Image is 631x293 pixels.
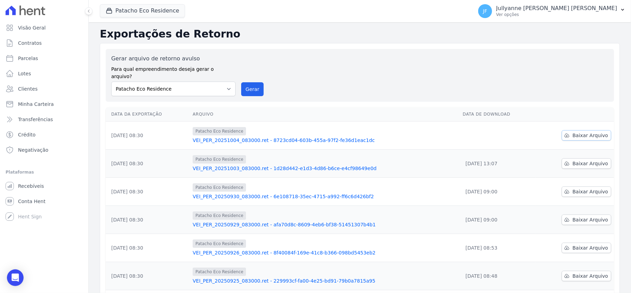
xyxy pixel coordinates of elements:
[473,1,631,21] button: JF Jullyanne [PERSON_NAME] [PERSON_NAME] Ver opções
[193,240,246,248] span: Patacho Eco Residence
[106,206,190,234] td: [DATE] 08:30
[3,67,86,81] a: Lotes
[460,107,536,122] th: Data de Download
[3,143,86,157] a: Negativação
[562,130,611,141] a: Baixar Arquivo
[3,21,86,35] a: Visão Geral
[3,128,86,142] a: Crédito
[106,122,190,150] td: [DATE] 08:30
[460,150,536,178] td: [DATE] 13:07
[18,146,49,153] span: Negativação
[572,160,608,167] span: Baixar Arquivo
[193,221,457,228] a: VEI_PER_20250929_083000.ret - afa70d8c-8609-4eb6-bf38-51451307b4b1
[106,234,190,262] td: [DATE] 08:30
[18,40,42,47] span: Contratos
[18,131,36,138] span: Crédito
[572,216,608,223] span: Baixar Arquivo
[572,244,608,251] span: Baixar Arquivo
[18,55,38,62] span: Parcelas
[106,150,190,178] td: [DATE] 08:30
[496,5,617,12] p: Jullyanne [PERSON_NAME] [PERSON_NAME]
[3,179,86,193] a: Recebíveis
[460,234,536,262] td: [DATE] 08:53
[460,178,536,206] td: [DATE] 09:00
[562,215,611,225] a: Baixar Arquivo
[100,4,185,17] button: Patacho Eco Residence
[193,193,457,200] a: VEI_PER_20250930_083000.ret - 6e108718-35ec-4715-a992-ff6c6d426bf2
[193,183,246,192] span: Patacho Eco Residence
[7,269,24,286] div: Open Intercom Messenger
[3,194,86,208] a: Conta Hent
[106,262,190,290] td: [DATE] 08:30
[562,158,611,169] a: Baixar Arquivo
[496,12,617,17] p: Ver opções
[111,55,236,63] label: Gerar arquivo de retorno avulso
[106,107,190,122] th: Data da Exportação
[18,116,53,123] span: Transferências
[193,249,457,256] a: VEI_PER_20250926_083000.ret - 8f40084f-169e-41c8-b366-098bd5453eb2
[193,268,246,276] span: Patacho Eco Residence
[18,101,54,108] span: Minha Carteira
[572,273,608,279] span: Baixar Arquivo
[18,70,31,77] span: Lotes
[193,127,246,135] span: Patacho Eco Residence
[18,24,46,31] span: Visão Geral
[193,165,457,172] a: VEI_PER_20251003_083000.ret - 1d28d442-e1d3-4d86-b6ce-e4cf98649e0d
[18,85,37,92] span: Clientes
[100,28,620,40] h2: Exportações de Retorno
[562,243,611,253] a: Baixar Arquivo
[3,36,86,50] a: Contratos
[111,63,236,80] label: Para qual empreendimento deseja gerar o arquivo?
[3,97,86,111] a: Minha Carteira
[190,107,460,122] th: Arquivo
[460,206,536,234] td: [DATE] 09:00
[572,132,608,139] span: Baixar Arquivo
[6,168,83,176] div: Plataformas
[18,198,45,205] span: Conta Hent
[562,186,611,197] a: Baixar Arquivo
[241,82,264,96] button: Gerar
[193,137,457,144] a: VEI_PER_20251004_083000.ret - 8723cd04-603b-455a-97f2-fe36d1eac1dc
[562,271,611,281] a: Baixar Arquivo
[483,9,487,14] span: JF
[3,112,86,126] a: Transferências
[193,277,457,284] a: VEI_PER_20250925_083000.ret - 229993cf-fa00-4e25-bd91-79b0a7815a95
[3,82,86,96] a: Clientes
[18,183,44,190] span: Recebíveis
[3,51,86,65] a: Parcelas
[193,211,246,220] span: Patacho Eco Residence
[193,155,246,164] span: Patacho Eco Residence
[460,262,536,290] td: [DATE] 08:48
[106,178,190,206] td: [DATE] 08:30
[572,188,608,195] span: Baixar Arquivo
